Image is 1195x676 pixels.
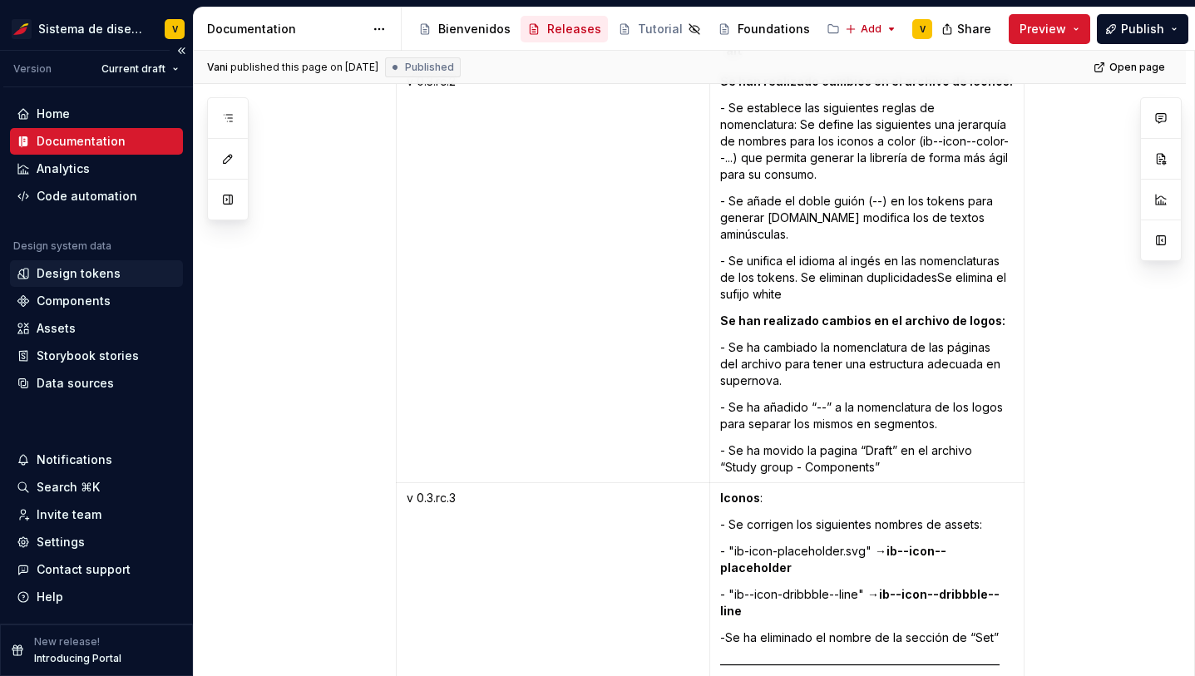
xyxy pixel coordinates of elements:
[521,16,608,42] a: Releases
[207,61,228,74] span: Vani
[720,586,1014,619] p: - "ib--icon-dribbble--line" →
[720,543,1014,576] p: - "ib-icon-placeholder.svg" →
[172,22,178,36] div: V
[720,253,1014,303] p: - Se unifica el idioma al ingés en las nomenclaturas de los tokens. Se eliminan duplicidadesSe el...
[438,21,511,37] div: Bienvenidos
[611,16,708,42] a: Tutorial
[230,61,378,74] div: published this page on [DATE]
[10,343,183,369] a: Storybook stories
[861,22,881,36] span: Add
[920,22,926,36] div: V
[34,652,121,665] p: Introducing Portal
[10,370,183,397] a: Data sources
[37,188,137,205] div: Code automation
[101,62,165,76] span: Current draft
[1020,21,1066,37] span: Preview
[10,556,183,583] button: Contact support
[37,320,76,337] div: Assets
[10,183,183,210] a: Code automation
[547,21,601,37] div: Releases
[37,561,131,578] div: Contact support
[10,315,183,342] a: Assets
[10,101,183,127] a: Home
[720,656,1014,673] p: ————————————————————————
[34,635,100,649] p: New release!
[738,21,810,37] div: Foundations
[37,589,63,605] div: Help
[1109,61,1165,74] span: Open page
[10,474,183,501] button: Search ⌘K
[37,106,70,122] div: Home
[1097,14,1188,44] button: Publish
[711,16,817,42] a: Foundations
[37,160,90,177] div: Analytics
[10,260,183,287] a: Design tokens
[720,193,1014,243] p: - Se añade el doble guión (--) en los tokens para generar [DOMAIN_NAME] modifica los de textos am...
[37,479,100,496] div: Search ⌘K
[170,39,193,62] button: Collapse sidebar
[720,442,1014,476] p: - Se ha movido la pagina “Draft” en el archivo “Study group - Components”
[720,339,1014,389] p: - Se ha cambiado la nomenclatura de las páginas del archivo para tener una estructura adecuada en...
[407,490,699,506] p: v 0.3.rc.3
[1009,14,1090,44] button: Preview
[37,534,85,550] div: Settings
[37,348,139,364] div: Storybook stories
[94,57,186,81] button: Current draft
[720,100,1014,183] p: - Se establece las siguientes reglas de nomenclatura: Se define las siguientes una jerarquía de n...
[10,584,183,610] button: Help
[37,293,111,309] div: Components
[720,490,1014,506] p: :
[10,501,183,528] a: Invite team
[840,17,902,41] button: Add
[3,11,190,47] button: Sistema de diseño IberiaV
[933,14,1002,44] button: Share
[37,451,112,468] div: Notifications
[820,16,912,42] a: Diseño
[720,313,1005,328] strong: Se han realizado cambios en el archivo de logos:
[37,375,114,392] div: Data sources
[720,629,1014,646] p: -Se ha eliminado el nombre de la sección de “Set”
[957,21,991,37] span: Share
[37,506,101,523] div: Invite team
[10,529,183,555] a: Settings
[13,62,52,76] div: Version
[10,288,183,314] a: Components
[405,61,454,74] span: Published
[720,491,760,505] strong: Iconos
[720,516,1014,533] p: - Se corrigen los siguientes nombres de assets:
[207,21,364,37] div: Documentation
[12,19,32,39] img: 55604660-494d-44a9-beb2-692398e9940a.png
[10,447,183,473] button: Notifications
[13,239,111,253] div: Design system data
[10,155,183,182] a: Analytics
[10,128,183,155] a: Documentation
[412,12,837,46] div: Page tree
[1089,56,1173,79] a: Open page
[37,265,121,282] div: Design tokens
[1121,21,1164,37] span: Publish
[38,21,145,37] div: Sistema de diseño Iberia
[638,21,683,37] div: Tutorial
[37,133,126,150] div: Documentation
[412,16,517,42] a: Bienvenidos
[720,399,1014,432] p: - Se ha añadido “--” a la nomenclatura de los logos para separar los mismos en segmentos.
